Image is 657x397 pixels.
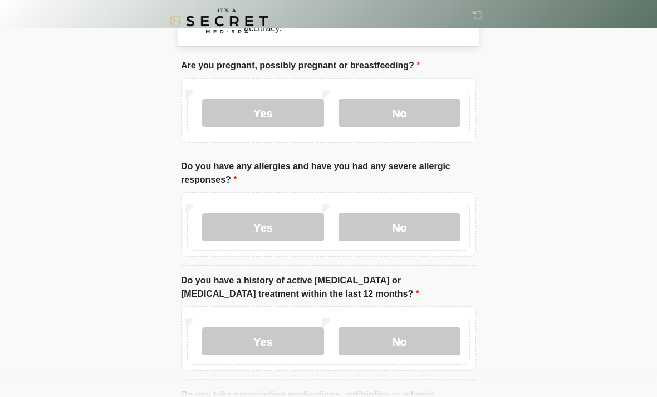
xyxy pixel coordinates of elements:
label: Yes [202,327,324,355]
label: No [339,327,460,355]
label: Do you have a history of active [MEDICAL_DATA] or [MEDICAL_DATA] treatment within the last 12 mon... [181,274,476,301]
label: Do you have any allergies and have you had any severe allergic responses? [181,160,476,187]
label: Yes [202,99,324,127]
img: It's A Secret Med Spa Logo [170,8,268,33]
label: Yes [202,213,324,241]
label: No [339,99,460,127]
label: No [339,213,460,241]
label: Are you pregnant, possibly pregnant or breastfeeding? [181,59,420,72]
